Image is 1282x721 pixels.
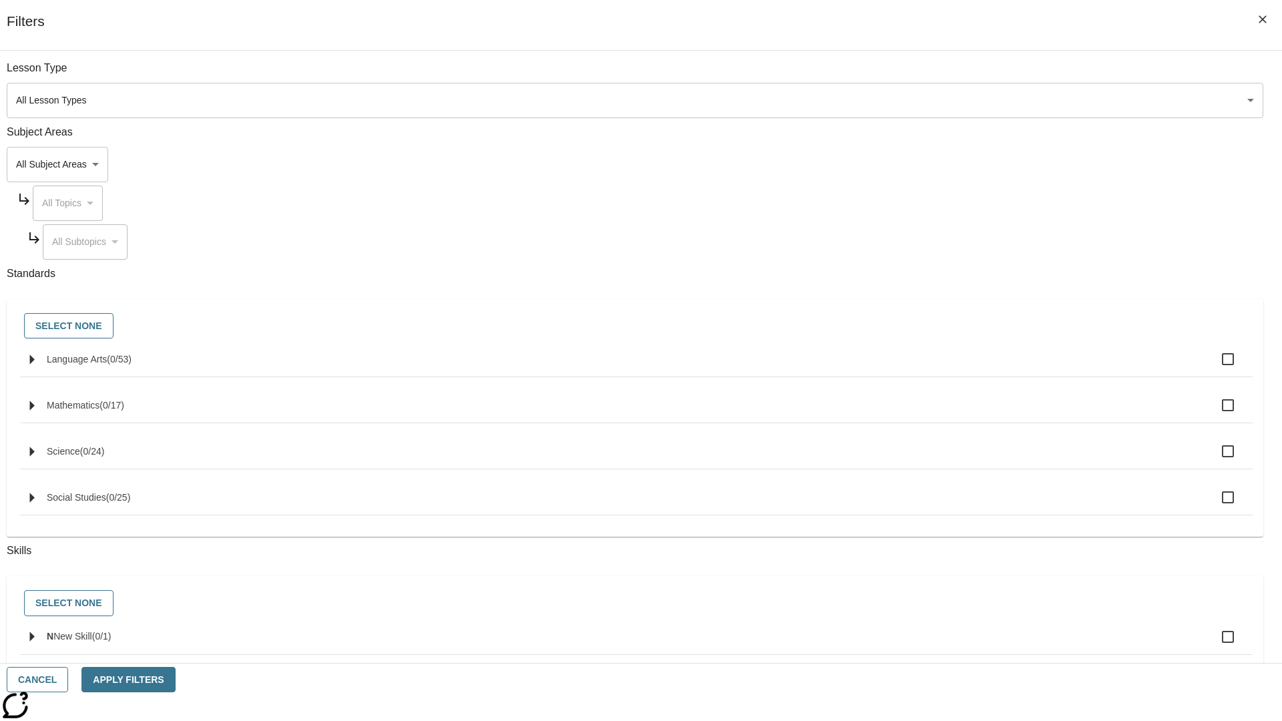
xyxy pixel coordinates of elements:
[81,667,175,693] button: Apply Filters
[1249,5,1277,33] button: Close Filters side menu
[7,13,45,50] h1: Filters
[24,590,114,616] button: Select None
[33,186,103,221] div: Select a Subject Area
[20,342,1253,526] ul: Select standards
[53,631,92,642] span: New Skill
[7,61,1263,76] p: Lesson Type
[47,446,80,457] span: Science
[7,83,1263,118] div: Select a lesson type
[47,631,53,642] span: N
[7,125,1263,140] p: Subject Areas
[7,147,108,182] div: Select a Subject Area
[106,492,131,503] span: 0 standards selected/25 standards in group
[7,266,1263,282] p: Standards
[17,310,1253,342] div: Select standards
[107,354,132,365] span: 0 standards selected/53 standards in group
[47,400,99,411] span: Mathematics
[17,587,1253,620] div: Select skills
[24,313,114,339] button: Select None
[47,354,107,365] span: Language Arts
[99,400,124,411] span: 0 standards selected/17 standards in group
[7,543,1263,559] p: Skills
[43,224,128,260] div: Select a Subject Area
[7,667,68,693] button: Cancel
[92,631,112,642] span: 0 skills selected/1 skills in group
[80,446,105,457] span: 0 standards selected/24 standards in group
[47,492,106,503] span: Social Studies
